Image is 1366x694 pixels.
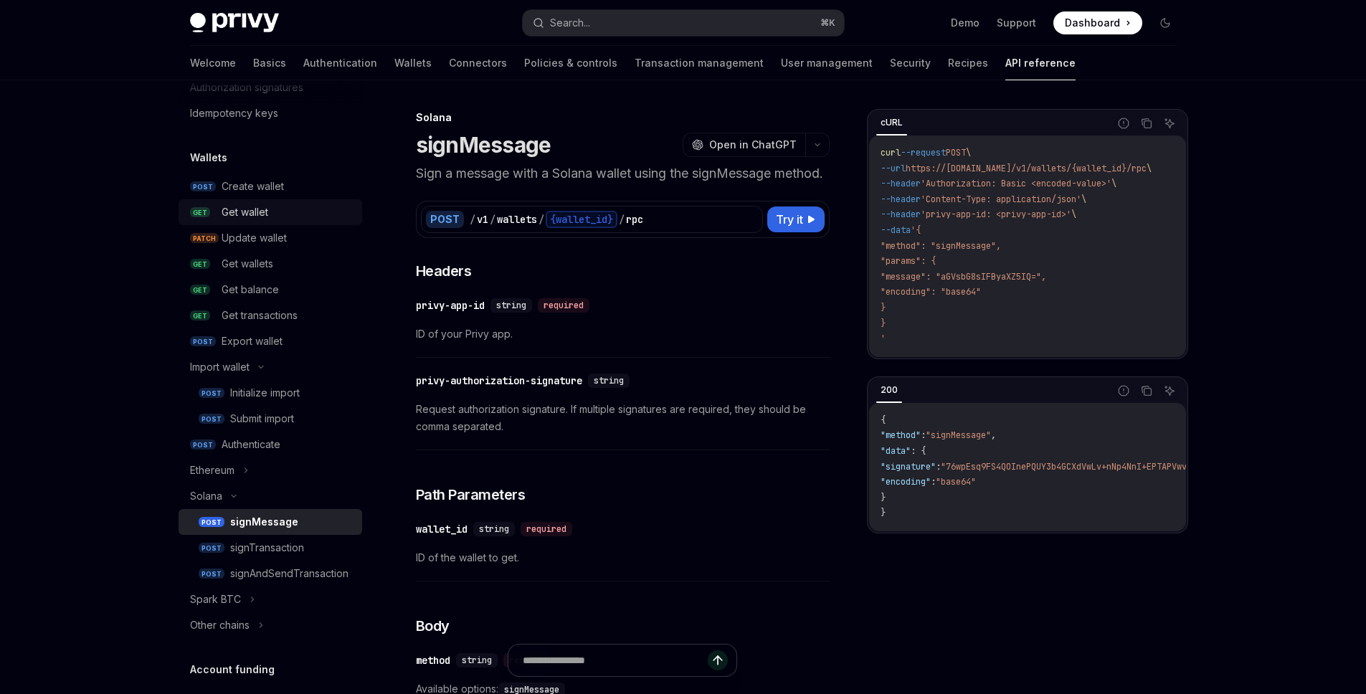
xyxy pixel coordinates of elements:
[876,114,907,131] div: cURL
[179,535,362,561] a: POSTsignTransaction
[222,307,298,324] div: Get transactions
[190,105,278,122] div: Idempotency keys
[230,539,304,556] div: signTransaction
[1111,178,1116,189] span: \
[222,436,280,453] div: Authenticate
[921,429,926,441] span: :
[496,300,526,311] span: string
[179,303,362,328] a: GETGet transactions
[416,298,485,313] div: privy-app-id
[179,173,362,199] a: POSTCreate wallet
[550,14,590,32] div: Search...
[426,211,464,228] div: POST
[1065,16,1120,30] span: Dashboard
[966,147,971,158] span: \
[781,46,873,80] a: User management
[416,522,468,536] div: wallet_id
[179,509,362,535] a: POSTsignMessage
[230,384,300,401] div: Initialize import
[416,616,450,636] span: Body
[179,199,362,225] a: GETGet wallet
[946,147,966,158] span: POST
[1160,381,1179,400] button: Ask AI
[921,209,1071,220] span: 'privy-app-id: <privy-app-id>'
[948,46,988,80] a: Recipes
[991,429,996,441] span: ,
[1137,114,1156,133] button: Copy the contents from the code block
[199,414,224,424] span: POST
[881,178,921,189] span: --header
[190,149,227,166] h5: Wallets
[179,100,362,126] a: Idempotency keys
[524,46,617,80] a: Policies & controls
[190,207,210,218] span: GET
[230,513,298,531] div: signMessage
[881,429,921,441] span: "method"
[538,298,589,313] div: required
[523,10,844,36] button: Search...⌘K
[881,286,981,298] span: "encoding": "base64"
[539,212,544,227] div: /
[936,461,941,472] span: :
[190,591,241,608] div: Spark BTC
[881,461,936,472] span: "signature"
[881,255,936,267] span: "params": {
[490,212,495,227] div: /
[394,46,432,80] a: Wallets
[190,310,210,321] span: GET
[881,445,911,457] span: "data"
[222,204,268,221] div: Get wallet
[230,410,294,427] div: Submit import
[199,543,224,553] span: POST
[416,261,472,281] span: Headers
[1005,46,1076,80] a: API reference
[776,211,803,228] span: Try it
[416,132,551,158] h1: signMessage
[416,110,830,125] div: Solana
[881,194,921,205] span: --header
[416,374,582,388] div: privy-authorization-signature
[416,549,830,566] span: ID of the wallet to get.
[1114,114,1133,133] button: Report incorrect code
[199,388,224,399] span: POST
[936,476,976,488] span: "base64"
[911,224,921,236] span: '{
[683,133,805,157] button: Open in ChatGPT
[926,429,991,441] span: "signMessage"
[222,178,284,195] div: Create wallet
[881,240,1001,252] span: "method": "signMessage",
[190,259,210,270] span: GET
[497,212,537,227] div: wallets
[179,561,362,586] a: POSTsignAndSendTransaction
[222,229,287,247] div: Update wallet
[1154,11,1177,34] button: Toggle dark mode
[546,211,617,228] div: {wallet_id}
[876,381,902,399] div: 200
[709,138,797,152] span: Open in ChatGPT
[477,212,488,227] div: v1
[222,255,273,272] div: Get wallets
[1081,194,1086,205] span: \
[881,333,886,344] span: '
[708,650,728,670] button: Send message
[881,302,886,313] span: }
[1147,163,1152,174] span: \
[222,281,279,298] div: Get balance
[253,46,286,80] a: Basics
[1071,209,1076,220] span: \
[190,233,219,244] span: PATCH
[449,46,507,80] a: Connectors
[179,380,362,406] a: POSTInitialize import
[190,285,210,295] span: GET
[881,507,886,518] span: }
[470,212,475,227] div: /
[199,569,224,579] span: POST
[890,46,931,80] a: Security
[179,328,362,354] a: POSTExport wallet
[921,178,1111,189] span: 'Authorization: Basic <encoded-value>'
[179,277,362,303] a: GETGet balance
[179,406,362,432] a: POSTSubmit import
[179,225,362,251] a: PATCHUpdate wallet
[951,16,980,30] a: Demo
[416,401,830,435] span: Request authorization signature. If multiple signatures are required, they should be comma separa...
